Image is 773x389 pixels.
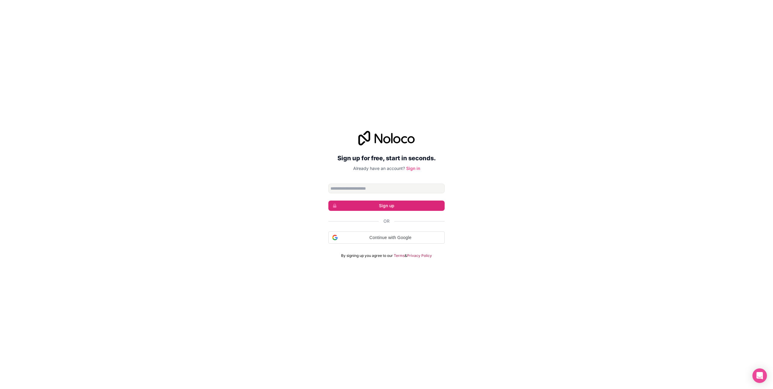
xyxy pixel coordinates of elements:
[406,166,420,171] a: Sign in
[394,253,405,258] a: Terms
[341,253,393,258] span: By signing up you agree to our
[328,153,445,164] h2: Sign up for free, start in seconds.
[328,201,445,211] button: Sign up
[328,184,445,193] input: Email address
[353,166,405,171] span: Already have an account?
[407,253,432,258] a: Privacy Policy
[328,231,445,244] div: Continue with Google
[340,234,441,241] span: Continue with Google
[383,218,390,224] span: Or
[405,253,407,258] span: &
[752,368,767,383] div: Open Intercom Messenger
